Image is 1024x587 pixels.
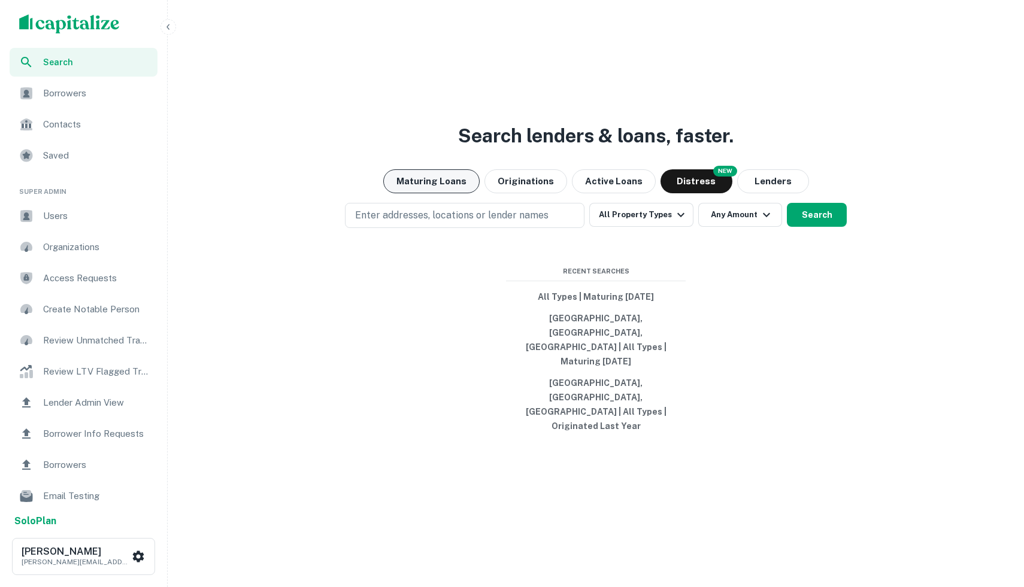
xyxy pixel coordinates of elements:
h3: Search lenders & loans, faster. [458,121,734,150]
a: Saved [10,141,157,170]
a: Borrower Info Requests [10,419,157,448]
a: Users [10,202,157,230]
span: Review Unmatched Transactions [43,333,150,348]
a: Email Testing [10,482,157,510]
button: Originations [484,169,567,193]
a: Organizations [10,233,157,261]
span: Contacts [43,117,150,132]
h6: [PERSON_NAME] [22,547,129,556]
span: Search [43,56,150,69]
a: Create Notable Person [10,295,157,324]
button: All Types | Maturing [DATE] [506,286,686,308]
p: [PERSON_NAME][EMAIL_ADDRESS][PERSON_NAME][DOMAIN_NAME] [22,556,129,567]
span: Organizations [43,240,150,254]
button: Search distressed loans with lien and other non-mortgage details. [661,169,732,193]
a: Borrowers [10,79,157,108]
button: Maturing Loans [383,169,480,193]
span: Review LTV Flagged Transactions [43,364,150,379]
iframe: Chat Widget [964,491,1024,549]
button: Enter addresses, locations or lender names [345,203,584,228]
span: Access Requests [43,271,150,285]
button: [GEOGRAPHIC_DATA], [GEOGRAPHIC_DATA], [GEOGRAPHIC_DATA] | All Types | Maturing [DATE] [506,308,686,372]
a: Access Requests [10,264,157,293]
span: Create Notable Person [43,302,150,317]
a: Review LTV Flagged Transactions [10,357,157,386]
a: SoloPlan [14,514,56,528]
span: Email Testing [43,489,150,503]
span: Saved [43,148,150,163]
button: Lenders [737,169,809,193]
a: Search [10,48,157,77]
span: Borrowers [43,86,150,101]
strong: Solo Plan [14,515,56,527]
span: Lender Admin View [43,396,150,410]
span: Borrower Info Requests [43,427,150,441]
span: Users [43,209,150,223]
button: [GEOGRAPHIC_DATA], [GEOGRAPHIC_DATA], [GEOGRAPHIC_DATA] | All Types | Originated Last Year [506,372,686,437]
img: capitalize-logo.png [19,14,120,34]
button: Search [787,203,847,227]
p: Enter addresses, locations or lender names [355,208,549,223]
a: Contacts [10,110,157,139]
li: Super Admin [10,172,157,202]
a: Lender Admin View [10,388,157,417]
span: Borrowers [43,458,150,472]
button: [PERSON_NAME][PERSON_NAME][EMAIL_ADDRESS][PERSON_NAME][DOMAIN_NAME] [12,538,155,575]
span: Recent Searches [506,266,686,276]
a: Borrowers [10,451,157,479]
div: NEW [713,166,737,177]
button: All Property Types [589,203,693,227]
button: Any Amount [698,203,782,227]
a: Review Unmatched Transactions [10,326,157,355]
button: Active Loans [572,169,656,193]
